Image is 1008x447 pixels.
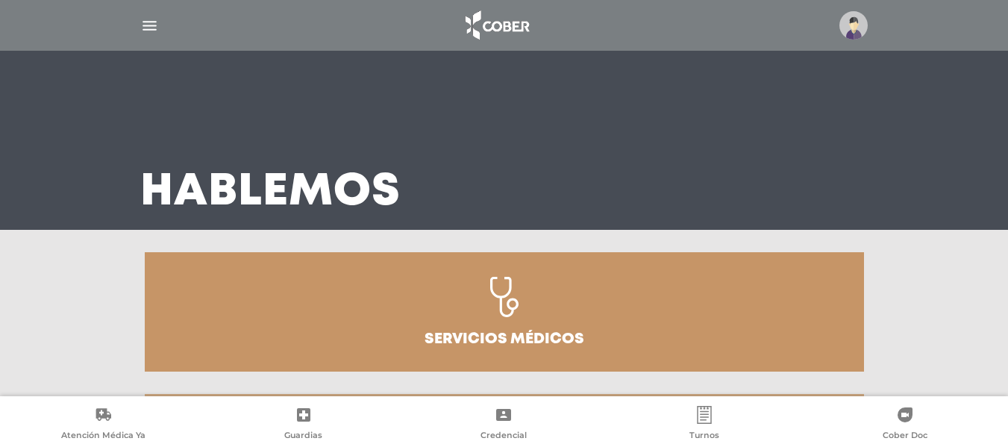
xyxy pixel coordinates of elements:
[204,406,404,444] a: Guardias
[140,16,159,35] img: Cober_menu-lines-white.svg
[140,173,401,212] h3: Hablemos
[457,7,536,43] img: logo_cober_home-white.png
[284,430,322,443] span: Guardias
[404,406,604,444] a: Credencial
[839,11,868,40] img: profile-placeholder.svg
[883,430,927,443] span: Cober Doc
[425,332,584,347] h3: Servicios médicos
[604,406,805,444] a: Turnos
[3,406,204,444] a: Atención Médica Ya
[480,430,527,443] span: Credencial
[689,430,719,443] span: Turnos
[145,252,864,372] a: Servicios médicos
[61,430,145,443] span: Atención Médica Ya
[804,406,1005,444] a: Cober Doc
